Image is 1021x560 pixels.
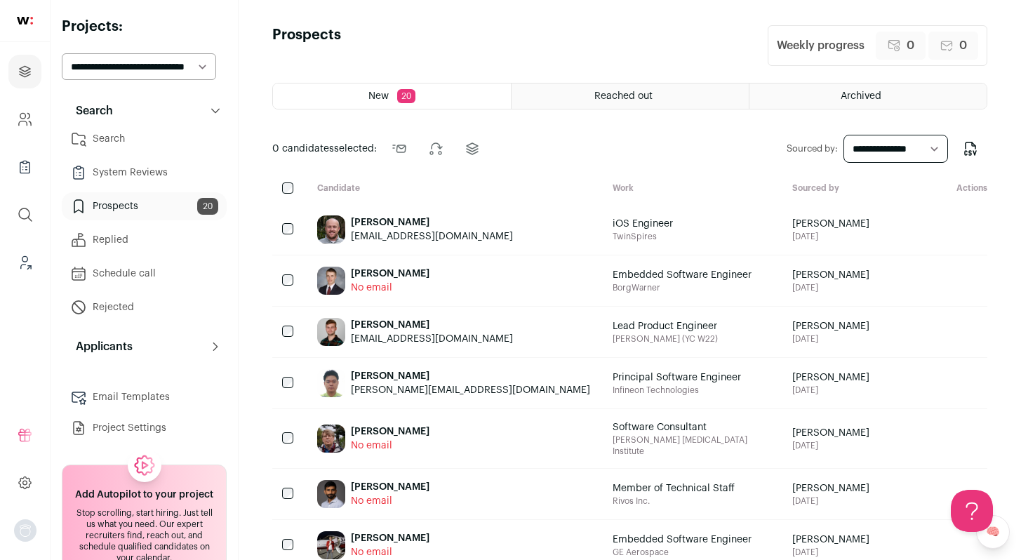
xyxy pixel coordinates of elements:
img: nopic.png [14,519,36,542]
span: 0 [959,37,967,54]
span: [DATE] [792,440,869,451]
span: [DATE] [792,385,869,396]
div: [PERSON_NAME] [351,480,429,494]
span: [PERSON_NAME] [792,217,869,231]
div: [PERSON_NAME] [351,425,429,439]
div: [PERSON_NAME] [351,531,429,545]
span: [DATE] [792,547,869,558]
button: Search [62,97,227,125]
span: [PERSON_NAME] (YC W22) [613,333,718,345]
div: [PERSON_NAME] [351,267,429,281]
span: 20 [197,198,218,215]
span: Embedded Software Engineer [613,268,752,282]
div: Work [601,182,781,196]
span: Embedded Software Engineer [613,533,752,547]
div: [PERSON_NAME][EMAIL_ADDRESS][DOMAIN_NAME] [351,383,590,397]
a: System Reviews [62,159,227,187]
p: Applicants [67,338,133,355]
span: [DATE] [792,282,869,293]
div: No email [351,545,429,559]
span: Member of Technical Staff [613,481,735,495]
span: Principal Software Engineer [613,371,741,385]
span: 0 candidates [272,144,334,154]
div: No email [351,494,429,508]
img: 8d93369e6cb1772132c2af898f8ff1b90b401ad7bd0cc71187eb15dee62976f2.jpg [317,480,345,508]
div: Sourced by [781,182,881,196]
span: [PERSON_NAME] [MEDICAL_DATA] Institute [613,434,770,457]
span: iOS Engineer [613,217,673,231]
a: Company and ATS Settings [8,102,41,136]
div: [PERSON_NAME] [351,318,513,332]
div: [PERSON_NAME] [351,215,513,229]
a: Email Templates [62,383,227,411]
img: 637408515b779e4faa408d1ac74ce13614be9db07e0181657e01befe92762b88.jpg [317,369,345,397]
a: Archived [749,84,987,109]
div: [EMAIL_ADDRESS][DOMAIN_NAME] [351,332,513,346]
div: Candidate [306,182,601,196]
img: 45b5e6c56e228892c60d565fe44ef1ce22a1a7384566fcd93ca9fd375337055c.jpg [317,215,345,244]
p: Search [67,102,113,119]
span: Rivos Inc. [613,495,735,507]
span: 20 [397,89,415,103]
img: 41784ff2f7e156bc54d54522c1cf6e6ea34ba94635c4b45ae2572c50fd104a31.jpg [317,531,345,559]
span: Archived [841,91,881,101]
span: [DATE] [792,495,869,507]
div: No email [351,439,429,453]
a: Prospects20 [62,192,227,220]
span: [PERSON_NAME] [792,481,869,495]
label: Sourced by: [787,143,838,154]
a: Projects [8,55,41,88]
button: Export to CSV [954,132,987,166]
button: Open dropdown [14,519,36,542]
span: Reached out [594,91,653,101]
a: Project Settings [62,414,227,442]
span: [PERSON_NAME] [792,319,869,333]
h1: Prospects [272,25,341,66]
span: [DATE] [792,231,869,242]
div: No email [351,281,429,295]
iframe: Help Scout Beacon - Open [951,490,993,532]
div: [PERSON_NAME] [351,369,590,383]
span: TwinSpires [613,231,673,242]
span: BorgWarner [613,282,752,293]
div: Actions [881,182,987,196]
span: GE Aerospace [613,547,752,558]
a: Schedule call [62,260,227,288]
span: [PERSON_NAME] [792,533,869,547]
button: Applicants [62,333,227,361]
span: Lead Product Engineer [613,319,718,333]
span: New [368,91,389,101]
span: Software Consultant [613,420,770,434]
h2: Projects: [62,17,227,36]
span: selected: [272,142,377,156]
h2: Add Autopilot to your project [75,488,213,502]
a: Replied [62,226,227,254]
img: af60783ae85df6cda4b52f5c98da0035ad4e41a15106724f7522c99ea8aabaae.jpg [317,267,345,295]
a: 🧠 [976,515,1010,549]
div: [EMAIL_ADDRESS][DOMAIN_NAME] [351,229,513,244]
img: 4f16f960173265492c50990992f2de450cc261272ff0db65cec3426afa8e62a1.jpg [317,425,345,453]
span: 0 [907,37,914,54]
img: ada7c266c61bf9a70d1d2637849c7e6e2681105f0a3ac5f39d7a06d0086a459e.jpg [317,318,345,346]
a: Leads (Backoffice) [8,246,41,279]
span: [PERSON_NAME] [792,426,869,440]
a: Search [62,125,227,153]
span: Infineon Technologies [613,385,741,396]
span: [DATE] [792,333,869,345]
a: Company Lists [8,150,41,184]
div: Weekly progress [777,37,865,54]
span: [PERSON_NAME] [792,268,869,282]
a: Reached out [512,84,749,109]
a: Rejected [62,293,227,321]
span: [PERSON_NAME] [792,371,869,385]
img: wellfound-shorthand-0d5821cbd27db2630d0214b213865d53afaa358527fdda9d0ea32b1df1b89c2c.svg [17,17,33,25]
